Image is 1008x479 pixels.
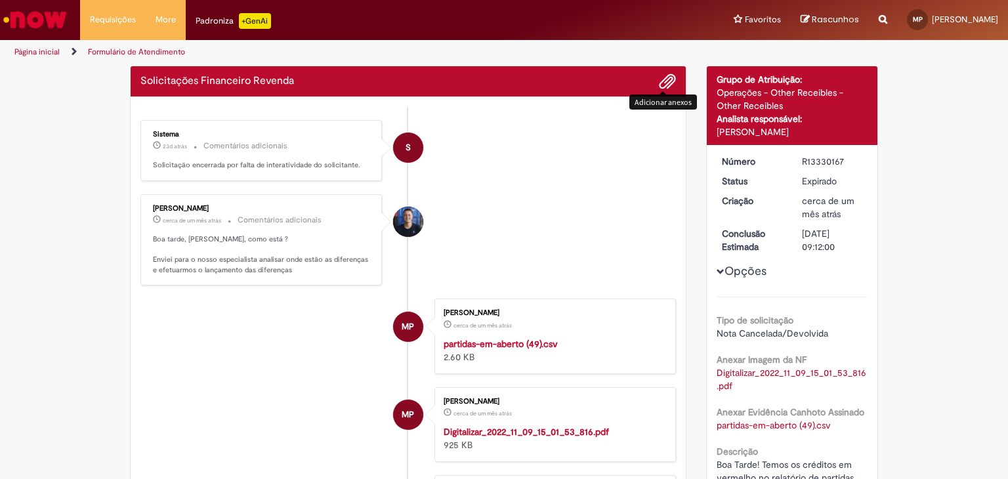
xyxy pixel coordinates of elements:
span: S [406,132,411,163]
span: cerca de um mês atrás [453,322,512,329]
div: Maria Pagani [393,312,423,342]
div: [PERSON_NAME] [153,205,371,213]
div: [PERSON_NAME] [444,398,662,406]
div: Wesley Wesley [393,207,423,237]
span: MP [402,399,414,430]
button: Adicionar anexos [659,73,676,90]
p: Solicitação encerrada por falta de interatividade do solicitante. [153,160,371,171]
a: partidas-em-aberto (49).csv [444,338,558,350]
div: [PERSON_NAME] [444,309,662,317]
div: Sistema [153,131,371,138]
span: cerca de um mês atrás [453,409,512,417]
b: Descrição [717,446,758,457]
div: Adicionar anexos [629,94,697,110]
span: More [156,13,176,26]
div: Expirado [802,175,863,188]
span: MP [913,15,923,24]
a: Rascunhos [801,14,859,26]
div: Grupo de Atribuição: [717,73,868,86]
dt: Criação [712,194,793,207]
time: 29/07/2025 13:59:50 [163,217,221,224]
dt: Status [712,175,793,188]
small: Comentários adicionais [238,215,322,226]
div: R13330167 [802,155,863,168]
time: 28/07/2025 16:11:57 [802,195,854,220]
b: Anexar Imagem da NF [717,354,807,365]
div: [DATE] 09:12:00 [802,227,863,253]
a: Download de partidas-em-aberto (49).csv [717,419,831,431]
div: 28/07/2025 16:11:57 [802,194,863,220]
b: Tipo de solicitação [717,314,793,326]
span: Favoritos [745,13,781,26]
div: Operações - Other Receibles - Other Receibles [717,86,868,112]
time: 28/07/2025 16:11:51 [453,409,512,417]
div: System [393,133,423,163]
a: Digitalizar_2022_11_09_15_01_53_816.pdf [444,426,609,438]
div: Analista responsável: [717,112,868,125]
span: 23d atrás [163,142,187,150]
h2: Solicitações Financeiro Revenda Histórico de tíquete [140,75,294,87]
dt: Número [712,155,793,168]
div: Maria Pagani [393,400,423,430]
a: Página inicial [14,47,60,57]
small: Comentários adicionais [203,140,287,152]
span: [PERSON_NAME] [932,14,998,25]
span: Requisições [90,13,136,26]
p: +GenAi [239,13,271,29]
span: cerca de um mês atrás [802,195,854,220]
dt: Conclusão Estimada [712,227,793,253]
span: Nota Cancelada/Devolvida [717,327,828,339]
div: [PERSON_NAME] [717,125,868,138]
div: Padroniza [196,13,271,29]
span: cerca de um mês atrás [163,217,221,224]
div: 2.60 KB [444,337,662,364]
time: 28/07/2025 16:11:55 [453,322,512,329]
span: MP [402,311,414,343]
img: ServiceNow [1,7,69,33]
b: Anexar Evidência Canhoto Assinado [717,406,864,418]
time: 06/08/2025 10:59:49 [163,142,187,150]
a: Download de Digitalizar_2022_11_09_15_01_53_816.pdf [717,367,866,392]
ul: Trilhas de página [10,40,662,64]
div: 925 KB [444,425,662,451]
p: Boa tarde, [PERSON_NAME], como está ? Enviei para o nosso especialista analisar onde estão as dif... [153,234,371,276]
span: Rascunhos [812,13,859,26]
a: Formulário de Atendimento [88,47,185,57]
